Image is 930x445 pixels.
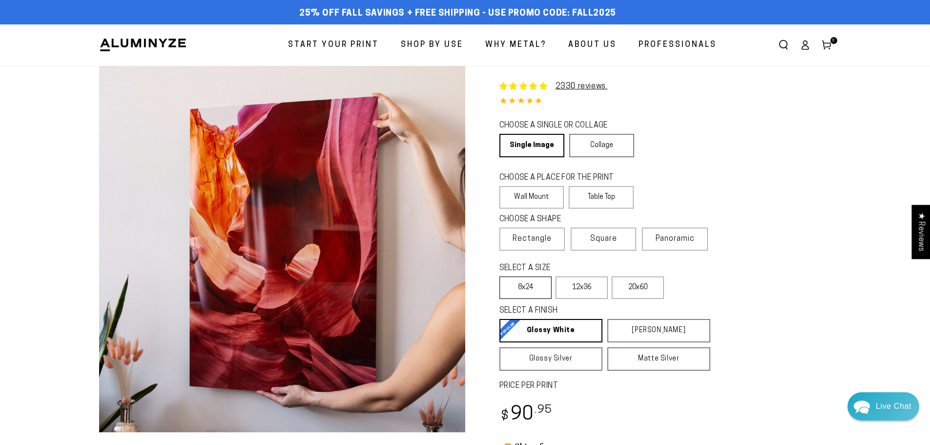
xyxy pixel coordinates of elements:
legend: CHOOSE A SINGLE OR COLLAGE [499,120,625,131]
legend: SELECT A SIZE [499,263,632,274]
span: About Us [568,38,617,52]
div: [DATE] 9:39 PM · Viewed [5,106,202,115]
span: Rectangle [513,233,552,245]
a: Why Metal? [478,32,554,58]
span: Appreciate [116,177,146,185]
label: 12x36 [556,276,608,299]
a: Appreciate [109,177,146,185]
a: 2330 reviews. [556,83,608,90]
span: Panoramic [656,235,695,243]
div: Contact Us Directly [876,392,911,421]
legend: CHOOSE A SHAPE [499,214,626,225]
span: $ [501,410,509,423]
a: We run onRe:amaze [75,279,132,285]
a: About Us [561,32,624,58]
legend: SELECT A FINISH [499,305,687,317]
a: Back [7,7,24,33]
label: Table Top [569,186,634,209]
div: Click to open Judge.me floating reviews tab [911,205,930,259]
span: Professionals [639,38,717,52]
span: Re:amaze [105,277,132,286]
label: 8x24 [499,276,552,299]
div: [PERSON_NAME] · 8:03 AM · [29,177,202,185]
bdi: 90 [499,405,553,424]
span: Square [590,233,617,245]
a: Professionals [631,32,724,58]
label: PRICE PER PRINT [499,381,831,392]
a: Start Your Print [281,32,386,58]
p: Hi [PERSON_NAME], We still offer this size as an option. You might just need to make sure you cho... [39,130,187,168]
span: Away until 11:00 AM [68,42,140,50]
span: 8 [832,37,835,44]
p: We have an 8 x 24 that I am pretty sure came from you guys - what happened to that size? [20,78,192,97]
div: 4.85 out of 5.0 stars [499,95,831,109]
a: [PERSON_NAME] [607,319,710,342]
img: Aluminyze [99,38,187,52]
a: Shop By Use [393,32,471,58]
img: d43a2b16f90f7195f4c1ce3167853375 [5,166,24,185]
span: 25% off FALL Savings + Free Shipping - Use Promo Code: FALL2025 [299,8,616,19]
summary: Search our site [773,34,794,56]
a: Glossy Silver [499,347,602,371]
a: Matte Silver [607,347,710,371]
legend: CHOOSE A PLACE FOR THE PRINT [499,172,625,184]
sup: .95 [535,404,552,416]
label: 20x60 [612,276,664,299]
a: Glossy White [499,319,602,342]
span: Why Metal? [485,38,546,52]
div: Chat widget toggle [847,392,919,421]
a: Collage [569,134,634,157]
button: Reply [181,297,200,312]
span: Shop By Use [401,38,463,52]
label: Wall Mount [499,186,564,209]
span: Start Your Print [288,38,379,52]
a: Single Image [499,134,564,157]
